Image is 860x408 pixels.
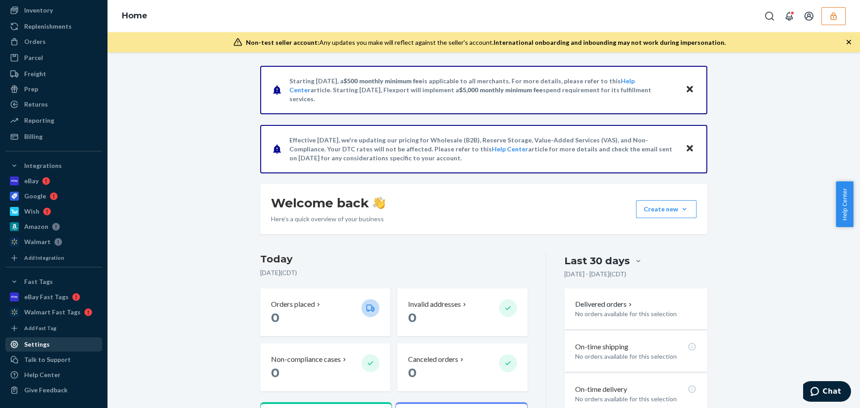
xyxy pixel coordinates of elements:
span: 0 [271,365,279,380]
a: Freight [5,67,102,81]
p: Non-compliance cases [271,354,341,365]
div: Integrations [24,161,62,170]
a: Help Center [492,145,528,153]
div: Any updates you make will reflect against the seller's account. [246,38,726,47]
div: Returns [24,100,48,109]
button: Open notifications [780,7,798,25]
h1: Welcome back [271,195,385,211]
a: Settings [5,337,102,352]
a: Walmart [5,235,102,249]
div: Settings [24,340,50,349]
div: Give Feedback [24,386,68,395]
a: Reporting [5,113,102,128]
p: Orders placed [271,299,315,309]
a: Inventory [5,3,102,17]
a: Prep [5,82,102,96]
div: Wish [24,207,39,216]
div: Walmart Fast Tags [24,308,81,317]
p: [DATE] - [DATE] ( CDT ) [564,270,626,279]
button: Non-compliance cases 0 [260,344,390,391]
div: eBay [24,176,39,185]
p: Effective [DATE], we're updating our pricing for Wholesale (B2B), Reserve Storage, Value-Added Se... [289,136,677,163]
a: Wish [5,204,102,219]
button: Talk to Support [5,352,102,367]
button: Open account menu [800,7,818,25]
button: Close [684,142,696,155]
a: Home [122,11,147,21]
button: Orders placed 0 [260,288,390,336]
a: Amazon [5,219,102,234]
p: On-time delivery [575,384,627,395]
img: hand-wave emoji [373,197,385,209]
p: Invalid addresses [408,299,461,309]
button: Invalid addresses 0 [397,288,527,336]
iframe: Opens a widget where you can chat to one of our agents [803,381,851,404]
button: Help Center [836,181,853,227]
a: Add Integration [5,253,102,263]
a: Orders [5,34,102,49]
div: Replenishments [24,22,72,31]
p: Canceled orders [408,354,458,365]
a: Parcel [5,51,102,65]
a: Returns [5,97,102,112]
button: Give Feedback [5,383,102,397]
a: Walmart Fast Tags [5,305,102,319]
p: No orders available for this selection [575,395,697,404]
h3: Today [260,252,528,266]
div: Orders [24,37,46,46]
div: Fast Tags [24,277,53,286]
a: Replenishments [5,19,102,34]
button: Integrations [5,159,102,173]
p: No orders available for this selection [575,309,697,318]
span: $5,000 monthly minimum fee [459,86,543,94]
div: eBay Fast Tags [24,292,69,301]
div: Last 30 days [564,254,630,268]
button: Create new [636,200,697,218]
p: No orders available for this selection [575,352,697,361]
div: Talk to Support [24,355,71,364]
button: Canceled orders 0 [397,344,527,391]
div: Amazon [24,222,48,231]
a: Add Fast Tag [5,323,102,334]
div: Add Integration [24,254,64,262]
p: Here’s a quick overview of your business [271,215,385,223]
p: [DATE] ( CDT ) [260,268,528,277]
div: Inventory [24,6,53,15]
a: Billing [5,129,102,144]
button: Open Search Box [761,7,778,25]
p: On-time shipping [575,342,628,352]
span: Non-test seller account: [246,39,319,46]
div: Walmart [24,237,51,246]
span: International onboarding and inbounding may not work during impersonation. [494,39,726,46]
div: Billing [24,132,43,141]
a: eBay Fast Tags [5,290,102,304]
div: Google [24,192,46,201]
button: Delivered orders [575,299,634,309]
a: eBay [5,174,102,188]
a: Help Center [5,368,102,382]
div: Help Center [24,370,60,379]
span: 0 [408,365,417,380]
div: Freight [24,69,46,78]
div: Prep [24,85,38,94]
span: 0 [271,310,279,325]
span: $500 monthly minimum fee [344,77,422,85]
span: 0 [408,310,417,325]
p: Starting [DATE], a is applicable to all merchants. For more details, please refer to this article... [289,77,677,103]
div: Add Fast Tag [24,324,56,332]
a: Google [5,189,102,203]
button: Fast Tags [5,275,102,289]
div: Reporting [24,116,54,125]
div: Parcel [24,53,43,62]
ol: breadcrumbs [115,3,155,29]
button: Close [684,83,696,96]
